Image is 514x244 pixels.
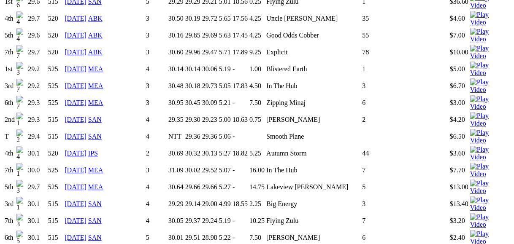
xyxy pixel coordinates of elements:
[202,145,218,161] td: 30.13
[449,95,469,111] td: $3.00
[362,179,398,195] td: 5
[48,145,64,161] td: 520
[249,11,265,27] td: 4.25
[202,95,218,111] td: 30.09
[16,197,26,211] img: 1
[88,150,98,157] a: IPS
[185,213,201,229] td: 29.37
[232,179,248,195] td: -
[65,166,87,174] a: [DATE]
[219,11,231,27] td: 5.65
[168,162,184,178] td: 31.09
[146,145,167,161] td: 2
[266,129,361,145] td: Smooth Plane
[146,11,167,27] td: 3
[48,27,64,43] td: 520
[48,129,64,145] td: 515
[266,27,361,43] td: Good Odds Cobber
[232,162,248,178] td: -
[249,112,265,128] td: 0.75
[48,61,64,77] td: 525
[266,145,361,161] td: Autumn Storm
[470,11,504,26] img: Play Video
[168,78,184,94] td: 30.48
[185,179,201,195] td: 29.66
[470,28,504,43] img: Play Video
[65,133,87,140] a: [DATE]
[202,213,218,229] td: 29.24
[232,213,248,229] td: -
[449,78,469,94] td: $6.70
[185,61,201,77] td: 30.14
[146,78,167,94] td: 3
[27,196,47,212] td: 30.1
[146,95,167,111] td: 3
[4,78,15,94] td: 3rd
[48,196,64,212] td: 515
[146,162,167,178] td: 3
[27,213,47,229] td: 30.1
[449,11,469,27] td: $4.60
[202,162,218,178] td: 29.52
[27,179,47,195] td: 29.7
[185,145,201,161] td: 30.32
[470,213,504,228] img: Play Video
[266,162,361,178] td: In The Hub
[88,116,102,123] a: SAN
[470,95,504,110] img: Play Video
[266,196,361,212] td: Big Energy
[449,179,469,195] td: $13.00
[16,62,26,76] img: 3
[202,112,218,128] td: 29.23
[470,78,504,94] img: Play Video
[16,96,26,110] img: 7
[27,95,47,111] td: 29.3
[470,52,504,59] a: View replay
[4,11,15,27] td: 4th
[232,61,248,77] td: -
[219,27,231,43] td: 5.63
[219,44,231,60] td: 5.71
[88,166,103,174] a: MEA
[470,153,504,161] a: View replay
[168,44,184,60] td: 30.60
[449,61,469,77] td: $5.00
[185,162,201,178] td: 30.02
[16,214,26,228] img: 3
[65,200,87,207] a: [DATE]
[146,27,167,43] td: 3
[16,45,26,59] img: 7
[470,146,504,161] img: Play Video
[362,61,398,77] td: 1
[266,11,361,27] td: Uncle [PERSON_NAME]
[4,44,15,60] td: 7th
[470,112,504,127] img: Play Video
[362,27,398,43] td: 55
[146,129,167,145] td: 4
[266,78,361,94] td: In The Hub
[362,145,398,161] td: 44
[16,129,26,144] img: 2
[266,61,361,77] td: Blistered Earth
[4,95,15,111] td: 6th
[449,112,469,128] td: $4.20
[168,95,184,111] td: 30.95
[4,145,15,161] td: 4th
[185,112,201,128] td: 29.30
[202,11,218,27] td: 29.72
[249,44,265,60] td: 9.25
[185,95,201,111] td: 30.45
[266,112,361,128] td: [PERSON_NAME]
[362,11,398,27] td: 35
[88,82,103,89] a: MEA
[27,145,47,161] td: 30.1
[4,213,15,229] td: 7th
[146,179,167,195] td: 4
[65,48,87,56] a: [DATE]
[88,99,103,106] a: MEA
[219,162,231,178] td: 5.07
[449,213,469,229] td: $3.20
[449,162,469,178] td: $7.70
[362,44,398,60] td: 78
[202,44,218,60] td: 29.47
